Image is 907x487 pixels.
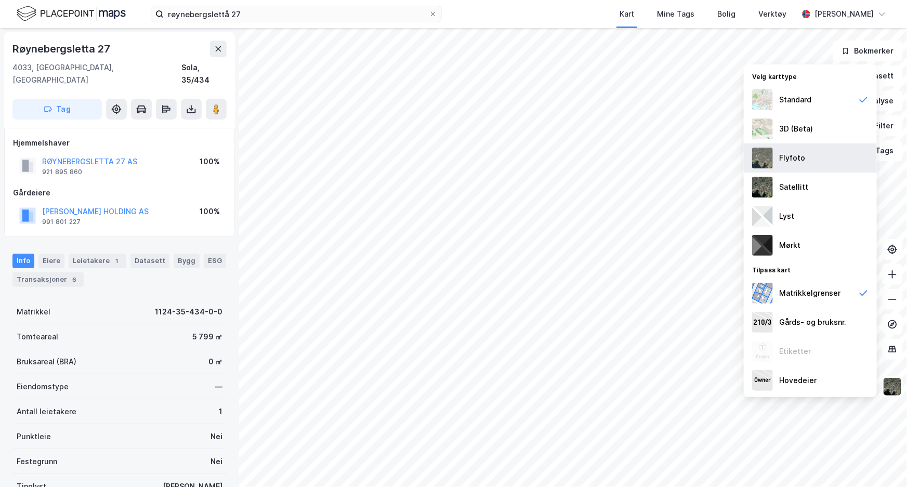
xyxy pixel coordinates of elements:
div: Transaksjoner [12,272,84,287]
div: Kart [620,8,634,20]
div: 3D (Beta) [779,123,813,135]
div: Verktøy [758,8,786,20]
div: Hjemmelshaver [13,137,226,149]
button: Bokmerker [833,41,903,61]
div: 4033, [GEOGRAPHIC_DATA], [GEOGRAPHIC_DATA] [12,61,181,86]
div: Hovedeier [779,374,817,387]
div: Antall leietakere [17,405,76,418]
div: Info [12,254,34,268]
img: cadastreKeys.547ab17ec502f5a4ef2b.jpeg [752,312,773,333]
div: Mine Tags [657,8,694,20]
div: Tilpass kart [744,260,877,279]
div: 6 [69,274,80,285]
img: majorOwner.b5e170eddb5c04bfeeff.jpeg [752,370,773,391]
div: Mørkt [779,239,800,252]
div: Kontrollprogram for chat [855,437,907,487]
div: Velg karttype [744,67,877,85]
div: 921 895 860 [42,168,82,176]
div: Gårdeiere [13,187,226,199]
img: 9k= [752,177,773,198]
div: 0 ㎡ [208,356,222,368]
div: Eiendomstype [17,380,69,393]
div: Datasett [130,254,169,268]
div: 5 799 ㎡ [192,331,222,343]
div: 991 801 227 [42,218,81,226]
img: cadastreBorders.cfe08de4b5ddd52a10de.jpeg [752,283,773,304]
button: Tag [12,99,102,120]
img: luj3wr1y2y3+OchiMxRmMxRlscgabnMEmZ7DJGWxyBpucwSZnsMkZbHIGm5zBJmewyRlscgabnMEmZ7DJGWxyBpucwSZnsMkZ... [752,206,773,227]
img: Z [752,341,773,362]
div: Eiere [38,254,64,268]
img: Z [752,148,773,168]
div: Røynebergsletta 27 [12,41,112,57]
div: Matrikkelgrenser [779,287,840,299]
div: 1 [112,256,122,266]
img: Z [752,89,773,110]
div: Etiketter [779,345,811,358]
div: Bygg [174,254,200,268]
div: Nei [211,430,222,443]
iframe: Chat Widget [855,437,907,487]
div: Flyfoto [779,152,805,164]
img: nCdM7BzjoCAAAAAElFTkSuQmCC [752,235,773,256]
div: Sola, 35/434 [181,61,227,86]
div: 1124-35-434-0-0 [155,306,222,318]
div: Standard [779,94,811,106]
div: [PERSON_NAME] [814,8,874,20]
img: 9k= [883,377,902,397]
div: Satellitt [779,181,808,193]
div: Bruksareal (BRA) [17,356,76,368]
div: Bolig [717,8,735,20]
div: 100% [200,205,220,218]
div: Nei [211,455,222,468]
div: Punktleie [17,430,51,443]
div: Tomteareal [17,331,58,343]
div: 100% [200,155,220,168]
div: Gårds- og bruksnr. [779,316,846,328]
div: 1 [219,405,222,418]
div: Matrikkel [17,306,50,318]
div: Festegrunn [17,455,57,468]
img: logo.f888ab2527a4732fd821a326f86c7f29.svg [17,5,126,23]
img: Z [752,119,773,139]
div: Leietakere [69,254,126,268]
button: Filter [853,115,903,136]
div: ESG [204,254,226,268]
input: Søk på adresse, matrikkel, gårdeiere, leietakere eller personer [164,6,429,22]
button: Tags [855,140,903,161]
div: — [215,380,222,393]
div: Lyst [779,210,794,222]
